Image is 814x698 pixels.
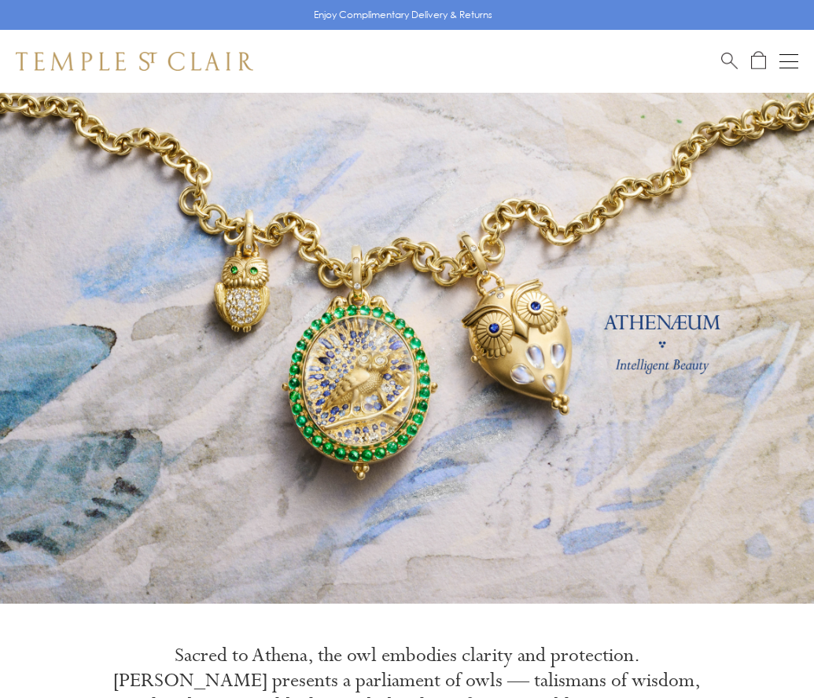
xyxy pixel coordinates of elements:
img: Temple St. Clair [16,52,253,71]
a: Search [721,51,738,71]
button: Open navigation [779,52,798,71]
a: Open Shopping Bag [751,51,766,71]
p: Enjoy Complimentary Delivery & Returns [314,7,492,23]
